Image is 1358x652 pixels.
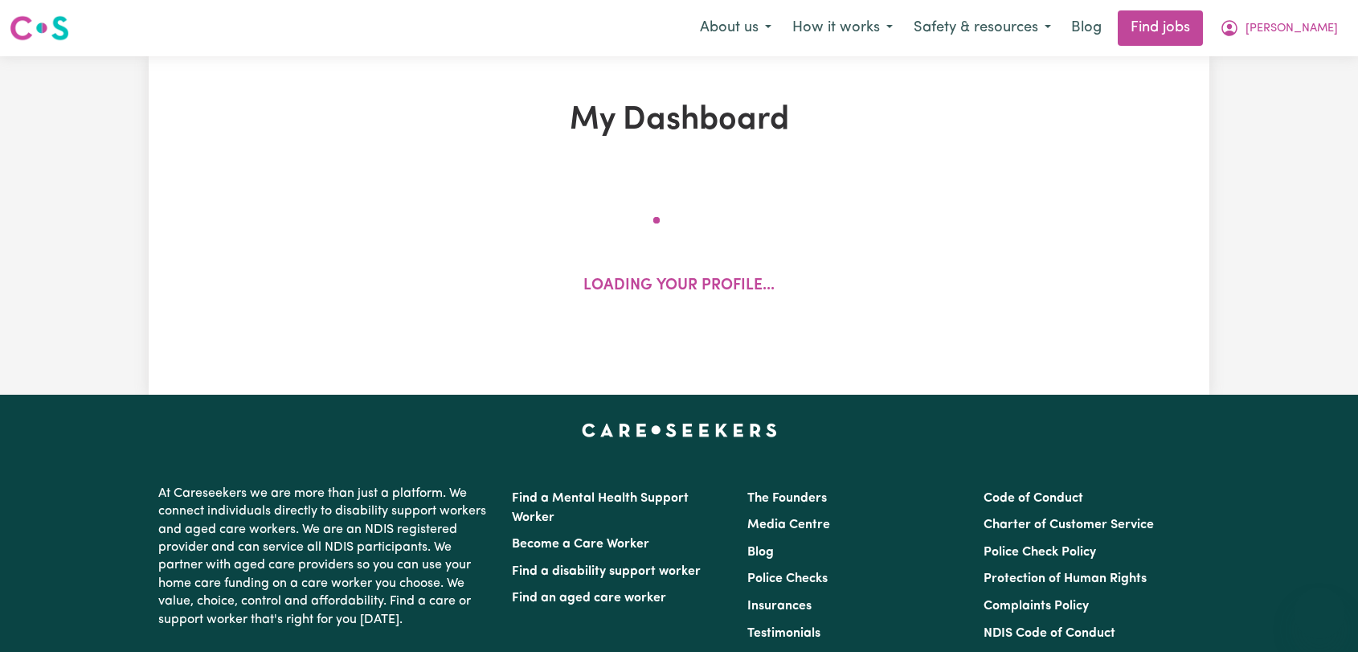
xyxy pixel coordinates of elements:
[583,275,775,298] p: Loading your profile...
[10,14,69,43] img: Careseekers logo
[335,101,1023,140] h1: My Dashboard
[747,546,774,559] a: Blog
[582,424,777,437] a: Careseekers home page
[158,478,493,635] p: At Careseekers we are more than just a platform. We connect individuals directly to disability su...
[512,592,666,605] a: Find an aged care worker
[984,519,1154,531] a: Charter of Customer Service
[512,492,689,524] a: Find a Mental Health Support Worker
[747,627,820,640] a: Testimonials
[984,572,1147,585] a: Protection of Human Rights
[1118,10,1203,46] a: Find jobs
[903,11,1061,45] button: Safety & resources
[984,546,1096,559] a: Police Check Policy
[984,492,1083,505] a: Code of Conduct
[984,600,1089,613] a: Complaints Policy
[747,519,830,531] a: Media Centre
[747,572,828,585] a: Police Checks
[1294,588,1345,639] iframe: Button to launch messaging window
[1246,20,1338,38] span: [PERSON_NAME]
[512,565,701,578] a: Find a disability support worker
[782,11,903,45] button: How it works
[10,10,69,47] a: Careseekers logo
[1061,10,1111,46] a: Blog
[747,492,827,505] a: The Founders
[689,11,782,45] button: About us
[1209,11,1348,45] button: My Account
[984,627,1115,640] a: NDIS Code of Conduct
[512,538,649,551] a: Become a Care Worker
[747,600,812,613] a: Insurances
